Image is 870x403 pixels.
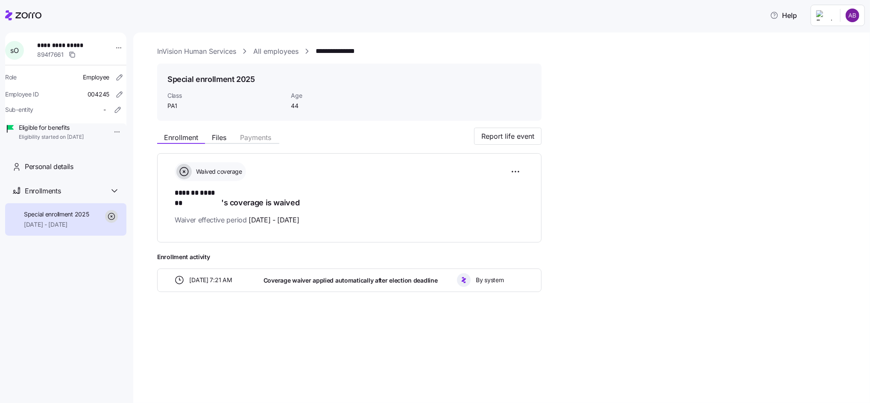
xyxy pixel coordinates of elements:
[83,73,109,82] span: Employee
[175,188,524,208] h1: 's coverage is waived
[167,102,284,110] span: PA1
[19,123,84,132] span: Eligible for benefits
[190,276,232,284] span: [DATE] 7:21 AM
[816,10,833,20] img: Employer logo
[193,167,242,176] span: Waived coverage
[88,90,109,99] span: 004245
[157,46,236,57] a: InVision Human Services
[5,90,39,99] span: Employee ID
[10,47,18,54] span: s O
[264,276,438,285] span: Coverage waiver applied automatically after election deadline
[37,50,64,59] span: 894f7661
[770,10,797,20] span: Help
[175,215,299,225] span: Waiver effective period
[103,105,106,114] span: -
[240,134,271,141] span: Payments
[474,128,542,145] button: Report life event
[481,131,534,141] span: Report life event
[19,134,84,141] span: Eligibility started on [DATE]
[763,7,804,24] button: Help
[291,102,377,110] span: 44
[25,161,73,172] span: Personal details
[164,134,198,141] span: Enrollment
[212,134,226,141] span: Files
[24,220,89,229] span: [DATE] - [DATE]
[25,186,61,196] span: Enrollments
[291,91,377,100] span: Age
[5,73,17,82] span: Role
[476,276,504,284] span: By system
[249,215,299,225] span: [DATE] - [DATE]
[167,74,255,85] h1: Special enrollment 2025
[167,91,284,100] span: Class
[846,9,859,22] img: c6b7e62a50e9d1badab68c8c9b51d0dd
[253,46,299,57] a: All employees
[157,253,542,261] span: Enrollment activity
[24,210,89,219] span: Special enrollment 2025
[5,105,33,114] span: Sub-entity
